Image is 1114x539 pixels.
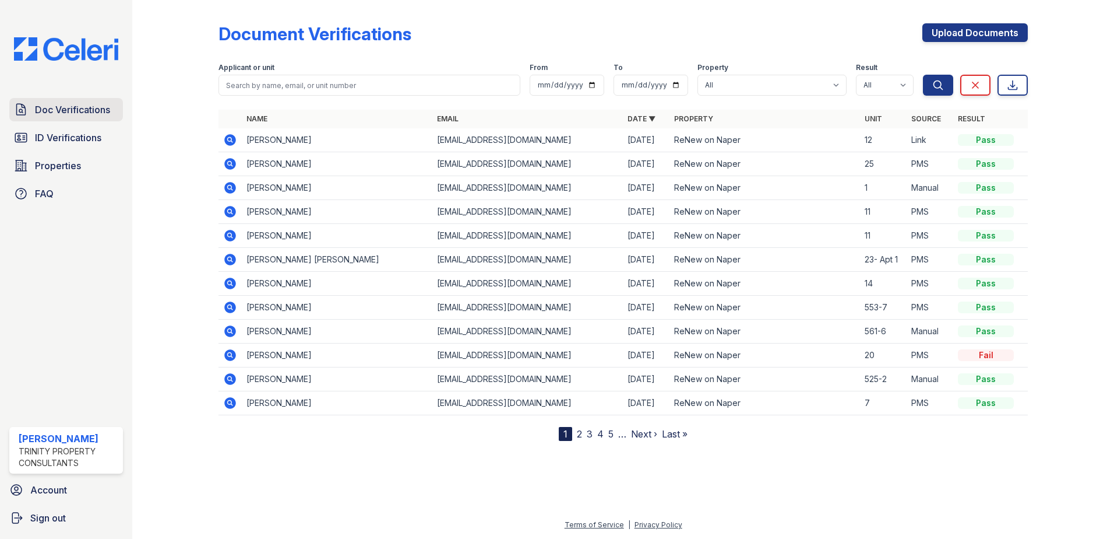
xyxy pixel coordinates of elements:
[958,114,985,123] a: Result
[697,63,728,72] label: Property
[246,114,267,123] a: Name
[860,367,907,391] td: 525-2
[597,428,604,440] a: 4
[5,37,128,61] img: CE_Logo_Blue-a8612792a0a2168367f1c8372b55b34899dd931a85d93a1a3d3e32e68fde9ad4.png
[19,432,118,446] div: [PERSON_NAME]
[669,224,860,248] td: ReNew on Naper
[860,152,907,176] td: 25
[5,506,128,530] a: Sign out
[958,254,1014,265] div: Pass
[218,23,411,44] div: Document Verifications
[922,23,1028,42] a: Upload Documents
[669,200,860,224] td: ReNew on Naper
[432,128,623,152] td: [EMAIL_ADDRESS][DOMAIN_NAME]
[218,63,274,72] label: Applicant or unit
[623,248,669,272] td: [DATE]
[432,272,623,296] td: [EMAIL_ADDRESS][DOMAIN_NAME]
[242,248,432,272] td: [PERSON_NAME] [PERSON_NAME]
[860,391,907,415] td: 7
[669,152,860,176] td: ReNew on Naper
[907,296,953,320] td: PMS
[623,391,669,415] td: [DATE]
[860,320,907,344] td: 561-6
[9,126,123,149] a: ID Verifications
[432,248,623,272] td: [EMAIL_ADDRESS][DOMAIN_NAME]
[860,128,907,152] td: 12
[634,520,682,529] a: Privacy Policy
[669,176,860,200] td: ReNew on Naper
[669,128,860,152] td: ReNew on Naper
[623,367,669,391] td: [DATE]
[958,349,1014,361] div: Fail
[958,278,1014,289] div: Pass
[437,114,459,123] a: Email
[242,200,432,224] td: [PERSON_NAME]
[242,224,432,248] td: [PERSON_NAME]
[907,320,953,344] td: Manual
[242,296,432,320] td: [PERSON_NAME]
[958,206,1014,218] div: Pass
[669,344,860,367] td: ReNew on Naper
[662,428,688,440] a: Last »
[907,367,953,391] td: Manual
[860,248,907,272] td: 23- Apt 1
[242,344,432,367] td: [PERSON_NAME]
[623,344,669,367] td: [DATE]
[559,427,572,441] div: 1
[565,520,624,529] a: Terms of Service
[242,152,432,176] td: [PERSON_NAME]
[432,391,623,415] td: [EMAIL_ADDRESS][DOMAIN_NAME]
[669,296,860,320] td: ReNew on Naper
[623,296,669,320] td: [DATE]
[669,272,860,296] td: ReNew on Naper
[958,230,1014,242] div: Pass
[9,182,123,205] a: FAQ
[669,320,860,344] td: ReNew on Naper
[242,391,432,415] td: [PERSON_NAME]
[623,176,669,200] td: [DATE]
[9,154,123,177] a: Properties
[958,302,1014,313] div: Pass
[860,176,907,200] td: 1
[432,320,623,344] td: [EMAIL_ADDRESS][DOMAIN_NAME]
[623,320,669,344] td: [DATE]
[907,248,953,272] td: PMS
[907,152,953,176] td: PMS
[242,367,432,391] td: [PERSON_NAME]
[674,114,713,123] a: Property
[577,428,582,440] a: 2
[530,63,548,72] label: From
[19,446,118,469] div: Trinity Property Consultants
[860,224,907,248] td: 11
[432,344,623,367] td: [EMAIL_ADDRESS][DOMAIN_NAME]
[907,224,953,248] td: PMS
[907,344,953,367] td: PMS
[627,114,655,123] a: Date ▼
[35,187,54,201] span: FAQ
[669,248,860,272] td: ReNew on Naper
[628,520,630,529] div: |
[618,427,626,441] span: …
[623,272,669,296] td: [DATE]
[958,373,1014,385] div: Pass
[911,114,941,123] a: Source
[958,134,1014,146] div: Pass
[958,325,1014,337] div: Pass
[907,128,953,152] td: Link
[669,391,860,415] td: ReNew on Naper
[30,483,67,497] span: Account
[218,75,520,96] input: Search by name, email, or unit number
[432,152,623,176] td: [EMAIL_ADDRESS][DOMAIN_NAME]
[432,176,623,200] td: [EMAIL_ADDRESS][DOMAIN_NAME]
[860,296,907,320] td: 553-7
[860,344,907,367] td: 20
[5,478,128,502] a: Account
[623,152,669,176] td: [DATE]
[860,200,907,224] td: 11
[432,224,623,248] td: [EMAIL_ADDRESS][DOMAIN_NAME]
[907,176,953,200] td: Manual
[242,272,432,296] td: [PERSON_NAME]
[614,63,623,72] label: To
[587,428,593,440] a: 3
